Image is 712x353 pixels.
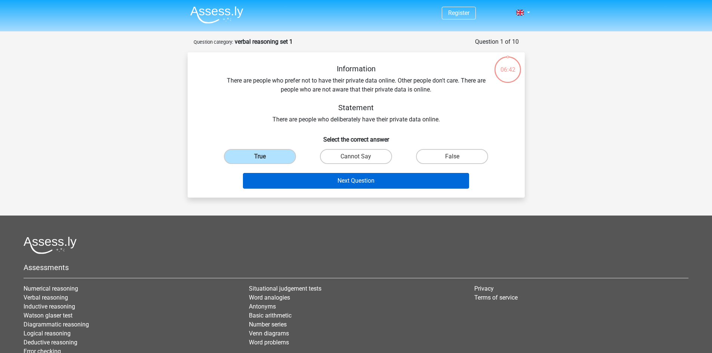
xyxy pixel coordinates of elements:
a: Privacy [474,285,494,292]
a: Inductive reasoning [24,303,75,310]
a: Situational judgement tests [249,285,321,292]
a: Logical reasoning [24,330,71,337]
a: Numerical reasoning [24,285,78,292]
h5: Assessments [24,263,688,272]
a: Number series [249,321,287,328]
h6: Select the correct answer [200,130,513,143]
img: Assessly logo [24,236,77,254]
button: Next Question [243,173,469,189]
h5: Information [224,64,489,73]
a: Word problems [249,339,289,346]
label: True [224,149,296,164]
a: Diagrammatic reasoning [24,321,89,328]
a: Antonyms [249,303,276,310]
strong: verbal reasoning set 1 [235,38,293,45]
a: Venn diagrams [249,330,289,337]
a: Word analogies [249,294,290,301]
label: False [416,149,488,164]
a: Basic arithmetic [249,312,292,319]
a: Verbal reasoning [24,294,68,301]
label: Cannot Say [320,149,392,164]
a: Register [448,9,469,16]
div: Question 1 of 10 [475,37,519,46]
div: There are people who prefer not to have their private data online. Other people don't care. There... [200,64,513,124]
h5: Statement [224,103,489,112]
div: 06:42 [494,56,522,74]
a: Deductive reasoning [24,339,77,346]
img: Assessly [190,6,243,24]
a: Watson glaser test [24,312,73,319]
small: Question category: [194,39,233,45]
a: Terms of service [474,294,518,301]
